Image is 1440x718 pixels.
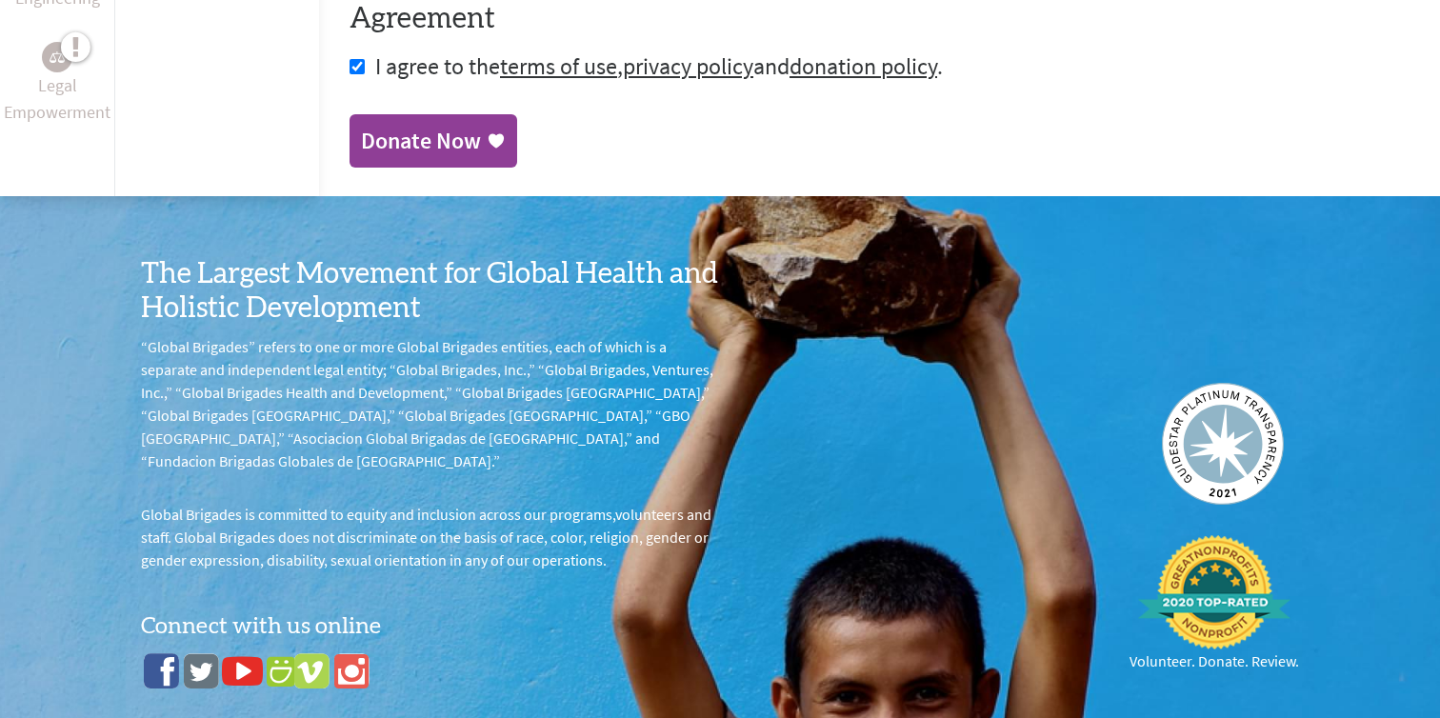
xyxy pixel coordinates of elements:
div: Donate Now [361,126,481,156]
img: icon_smugmug.c8a20fed67501a237c1af5c9f669a5c5.png [267,656,295,687]
img: 2020 Top-rated nonprofits and charities [1138,535,1290,649]
a: donation policy [790,51,937,81]
img: Legal Empowerment [50,51,65,63]
a: Volunteer. Donate. Review. [1130,535,1299,672]
h4: Connect with us online [141,602,720,642]
p: Legal Empowerment [4,72,110,126]
a: Legal EmpowermentLegal Empowerment [4,42,110,126]
a: Donate Now [350,114,517,168]
span: I agree to the , and . [375,51,943,81]
p: Volunteer. Donate. Review. [1130,649,1299,672]
div: Legal Empowerment [42,42,72,72]
p: “Global Brigades” refers to one or more Global Brigades entities, each of which is a separate and... [141,335,720,472]
p: Global Brigades is committed to equity and inclusion across our programs,volunteers and staff. Gl... [141,503,720,571]
img: Guidestar 2019 [1162,383,1284,505]
a: privacy policy [623,51,753,81]
h3: The Largest Movement for Global Health and Holistic Development [141,257,720,326]
h4: Agreement [350,2,1410,36]
a: terms of use [500,51,617,81]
